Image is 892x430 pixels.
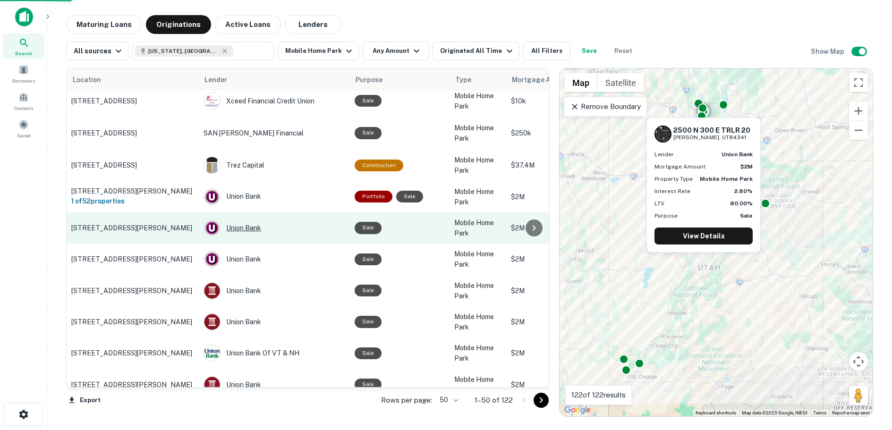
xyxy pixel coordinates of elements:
[355,347,382,359] div: Sale
[355,316,382,328] div: Sale
[455,74,484,85] span: Type
[523,42,570,60] button: All Filters
[355,379,382,390] div: Sale
[433,42,519,60] button: Originated All Time
[511,96,605,106] p: $10k
[454,312,501,332] p: Mobile Home Park
[511,128,605,138] p: $250k
[204,377,220,393] img: myunion.bank.png
[204,157,345,174] div: Trez Capital
[204,345,345,362] div: Union Bank Of VT & NH
[562,404,593,416] a: Open this area in Google Maps (opens a new window)
[654,175,693,183] p: Property Type
[71,224,194,232] p: [STREET_ADDRESS][PERSON_NAME]
[740,212,753,219] strong: Sale
[673,133,750,142] p: [PERSON_NAME], UT84341
[511,254,605,264] p: $2M
[511,223,605,233] p: $2M
[3,34,44,59] a: Search
[71,287,194,295] p: [STREET_ADDRESS][PERSON_NAME]
[71,255,194,263] p: [STREET_ADDRESS][PERSON_NAME]
[66,42,128,60] button: All sources
[654,199,664,208] p: LTV
[12,77,35,84] span: Borrowers
[204,189,220,205] img: picture
[654,150,674,159] p: Lender
[511,192,605,202] p: $2M
[564,73,597,92] button: Show street map
[511,160,605,170] p: $37.4M
[454,249,501,270] p: Mobile Home Park
[511,348,605,358] p: $2M
[597,73,644,92] button: Show satellite imagery
[654,211,678,220] p: Purpose
[534,393,549,408] button: Go to next page
[730,200,753,207] strong: 80.00%
[849,352,868,371] button: Map camera controls
[204,188,345,205] div: Union Bank
[15,50,32,57] span: Search
[72,74,113,85] span: Location
[454,218,501,238] p: Mobile Home Park
[608,42,638,60] button: Reset
[71,129,194,137] p: [STREET_ADDRESS]
[654,162,705,171] p: Mortgage Amount
[66,393,103,407] button: Export
[560,68,873,416] div: 0 0
[71,349,194,357] p: [STREET_ADDRESS][PERSON_NAME]
[654,228,753,245] a: View Details
[215,15,281,34] button: Active Loans
[454,374,501,395] p: Mobile Home Park
[204,376,345,393] div: Union Bank
[574,42,604,60] button: Save your search to get updates of matches that match your search criteria.
[355,160,403,171] div: This loan purpose was for construction
[17,132,31,139] span: Saved
[3,61,44,86] a: Borrowers
[734,188,753,194] strong: 2.80%
[742,410,807,415] span: Map data ©2025 Google, INEGI
[512,74,584,85] span: Mortgage Amount
[845,354,892,400] iframe: Chat Widget
[813,410,826,415] a: Terms
[3,88,44,114] a: Contacts
[696,410,736,416] button: Keyboard shortcuts
[199,68,350,91] th: Lender
[511,379,605,390] p: $2M
[355,127,382,139] div: Sale
[700,176,753,182] strong: Mobile Home Park
[454,186,501,207] p: Mobile Home Park
[3,116,44,141] a: Saved
[71,161,194,169] p: [STREET_ADDRESS]
[740,163,753,170] strong: $2M
[71,380,194,389] p: [STREET_ADDRESS][PERSON_NAME]
[278,42,359,60] button: Mobile Home Park
[454,155,501,176] p: Mobile Home Park
[722,151,753,158] strong: union bank
[440,45,515,57] div: Originated All Time
[654,187,690,195] p: Interest Rate
[204,314,220,330] img: myunion.bank.png
[450,68,506,91] th: Type
[204,219,345,236] div: Union Bank
[71,97,194,105] p: [STREET_ADDRESS]
[15,8,33,26] img: capitalize-icon.png
[562,404,593,416] img: Google
[204,345,220,361] img: picture
[396,191,423,202] div: Sale
[204,313,345,330] div: Union Bank
[849,73,868,92] button: Toggle fullscreen view
[204,128,345,138] p: SAN [PERSON_NAME] Financial
[506,68,610,91] th: Mortgage Amount
[67,68,199,91] th: Location
[454,91,501,111] p: Mobile Home Park
[381,395,432,406] p: Rows per page:
[204,251,345,268] div: Union Bank
[570,101,640,112] p: Remove Boundary
[204,282,345,299] div: Union Bank
[454,123,501,143] p: Mobile Home Park
[849,121,868,140] button: Zoom out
